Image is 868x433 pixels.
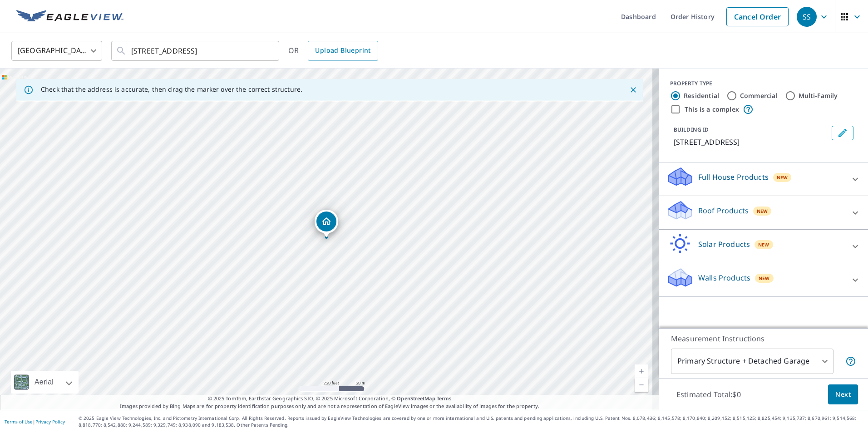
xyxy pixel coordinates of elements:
[16,10,123,24] img: EV Logo
[131,38,261,64] input: Search by address or latitude-longitude
[799,91,838,100] label: Multi-Family
[666,200,861,226] div: Roof ProductsNew
[35,418,65,425] a: Privacy Policy
[308,41,378,61] a: Upload Blueprint
[666,166,861,192] div: Full House ProductsNew
[671,333,856,344] p: Measurement Instructions
[5,418,33,425] a: Terms of Use
[698,205,749,216] p: Roof Products
[759,275,770,282] span: New
[845,356,856,367] span: Your report will include the primary structure and a detached garage if one exists.
[11,38,102,64] div: [GEOGRAPHIC_DATA]
[437,395,452,402] a: Terms
[684,91,719,100] label: Residential
[674,137,828,148] p: [STREET_ADDRESS]
[315,210,338,238] div: Dropped pin, building 1, Residential property, 31203 Birchwood St Westland, MI 48186
[11,371,79,394] div: Aerial
[698,172,769,182] p: Full House Products
[79,415,863,428] p: © 2025 Eagle View Technologies, Inc. and Pictometry International Corp. All Rights Reserved. Repo...
[674,126,709,133] p: BUILDING ID
[698,239,750,250] p: Solar Products
[698,272,750,283] p: Walls Products
[671,349,833,374] div: Primary Structure + Detached Garage
[315,45,370,56] span: Upload Blueprint
[835,389,851,400] span: Next
[5,419,65,424] p: |
[685,105,739,114] label: This is a complex
[666,267,861,293] div: Walls ProductsNew
[208,395,452,403] span: © 2025 TomTom, Earthstar Geographics SIO, © 2025 Microsoft Corporation, ©
[670,79,857,88] div: PROPERTY TYPE
[758,241,769,248] span: New
[635,364,648,378] a: Current Level 17, Zoom In
[726,7,789,26] a: Cancel Order
[41,85,302,93] p: Check that the address is accurate, then drag the marker over the correct structure.
[666,233,861,259] div: Solar ProductsNew
[635,378,648,392] a: Current Level 17, Zoom Out
[832,126,853,140] button: Edit building 1
[669,384,748,404] p: Estimated Total: $0
[740,91,778,100] label: Commercial
[627,84,639,96] button: Close
[288,41,378,61] div: OR
[757,207,768,215] span: New
[397,395,435,402] a: OpenStreetMap
[32,371,56,394] div: Aerial
[777,174,788,181] span: New
[828,384,858,405] button: Next
[797,7,817,27] div: SS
